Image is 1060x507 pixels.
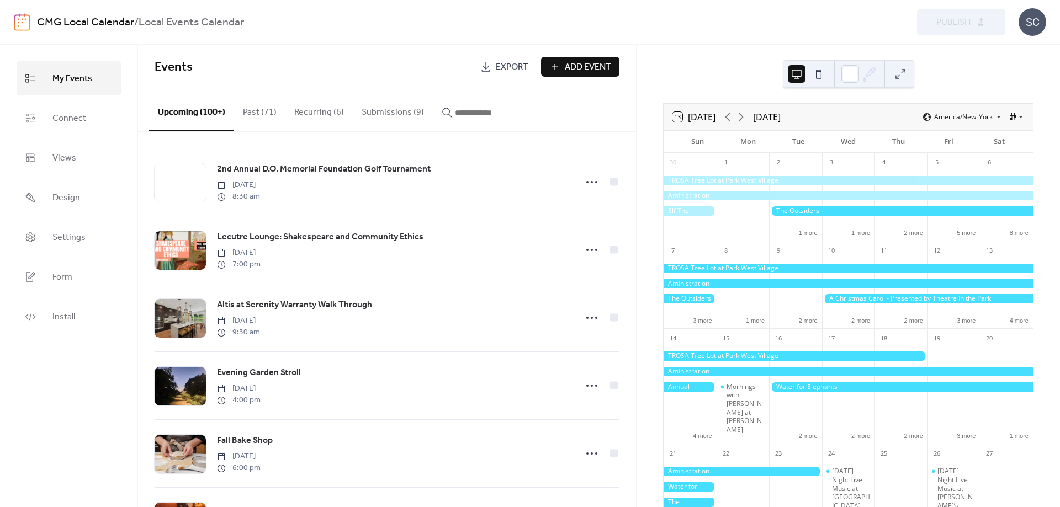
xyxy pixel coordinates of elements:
[52,110,86,127] span: Connect
[217,462,261,474] span: 6:00 pm
[155,55,193,79] span: Events
[217,451,261,462] span: [DATE]
[878,244,890,257] div: 11
[541,57,619,77] button: Add Event
[664,264,1033,273] div: TROSA Tree Lot at Park West Village
[217,434,273,447] span: Fall Bake Shop
[794,430,821,440] button: 2 more
[217,259,261,270] span: 7:00 pm
[37,12,134,33] a: CMG Local Calendar
[14,13,30,31] img: logo
[217,315,260,327] span: [DATE]
[664,206,717,216] div: Elf The Musical
[217,247,261,259] span: [DATE]
[825,244,838,257] div: 10
[720,157,732,169] div: 1
[825,332,838,344] div: 17
[931,157,943,169] div: 5
[794,227,821,237] button: 1 more
[983,332,995,344] div: 20
[772,332,785,344] div: 16
[688,315,716,324] button: 3 more
[217,179,260,191] span: [DATE]
[952,227,980,237] button: 5 more
[847,430,875,440] button: 2 more
[669,109,719,125] button: 13[DATE]
[720,244,732,257] div: 8
[753,110,781,124] div: [DATE]
[1005,430,1033,440] button: 1 more
[878,447,890,460] div: 25
[52,189,80,207] span: Design
[667,157,679,169] div: 30
[17,220,121,254] a: Settings
[878,332,890,344] div: 18
[1005,315,1033,324] button: 4 more
[931,332,943,344] div: 19
[52,150,76,167] span: Views
[664,467,822,476] div: Aministration
[822,294,1033,303] div: A Christmas Carol - Presented by Theatre in the Park
[149,89,234,131] button: Upcoming (100+)
[983,244,995,257] div: 13
[17,300,121,334] a: Install
[217,191,260,202] span: 8:30 am
[667,447,679,460] div: 21
[52,269,72,286] span: Form
[878,157,890,169] div: 4
[769,206,1033,216] div: The Outsiders
[664,176,1033,185] div: TROSA Tree Lot at Park West Village
[931,244,943,257] div: 12
[1019,8,1046,36] div: SC
[17,260,121,294] a: Form
[952,430,980,440] button: 3 more
[353,89,433,130] button: Submissions (9)
[664,294,717,303] div: The Outsiders
[794,315,821,324] button: 2 more
[823,131,873,153] div: Wed
[974,131,1024,153] div: Sat
[217,162,431,177] a: 2nd Annual D.O. Memorial Foundation Golf Tournament
[664,482,717,492] div: Water for Elephants
[773,131,823,153] div: Tue
[52,70,92,88] span: My Events
[134,12,139,33] b: /
[52,229,86,247] span: Settings
[52,308,75,326] span: Install
[664,351,928,361] div: TROSA Tree Lot at Park West Village
[900,430,928,440] button: 2 more
[17,61,121,95] a: My Events
[664,279,1033,289] div: Aministration
[772,244,785,257] div: 9
[217,230,423,244] a: Lecutre Lounge: Shakespeare and Community Ethics
[664,367,1033,376] div: Aministration
[900,315,928,324] button: 2 more
[17,101,121,135] a: Connect
[17,141,121,175] a: Views
[688,430,716,440] button: 4 more
[664,191,1033,200] div: Aministration
[565,61,611,74] span: Add Event
[234,89,285,130] button: Past (71)
[983,157,995,169] div: 6
[983,447,995,460] div: 27
[496,61,528,74] span: Export
[723,131,773,153] div: Mon
[847,315,875,324] button: 2 more
[217,163,431,176] span: 2nd Annual D.O. Memorial Foundation Golf Tournament
[217,231,423,244] span: Lecutre Lounge: Shakespeare and Community Ethics
[217,327,260,338] span: 9:30 am
[667,244,679,257] div: 7
[772,157,785,169] div: 2
[727,382,765,434] div: Mornings with [PERSON_NAME] at [PERSON_NAME]
[217,298,372,312] a: Altis at Serenity Warranty Walk Through
[720,447,732,460] div: 22
[217,366,301,380] a: Evening Garden Stroll
[952,315,980,324] button: 3 more
[285,89,353,130] button: Recurring (6)
[825,447,838,460] div: 24
[741,315,769,324] button: 1 more
[217,298,372,312] span: Altis at Serenity Warranty Walk Through
[769,382,1033,392] div: Water for Elephants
